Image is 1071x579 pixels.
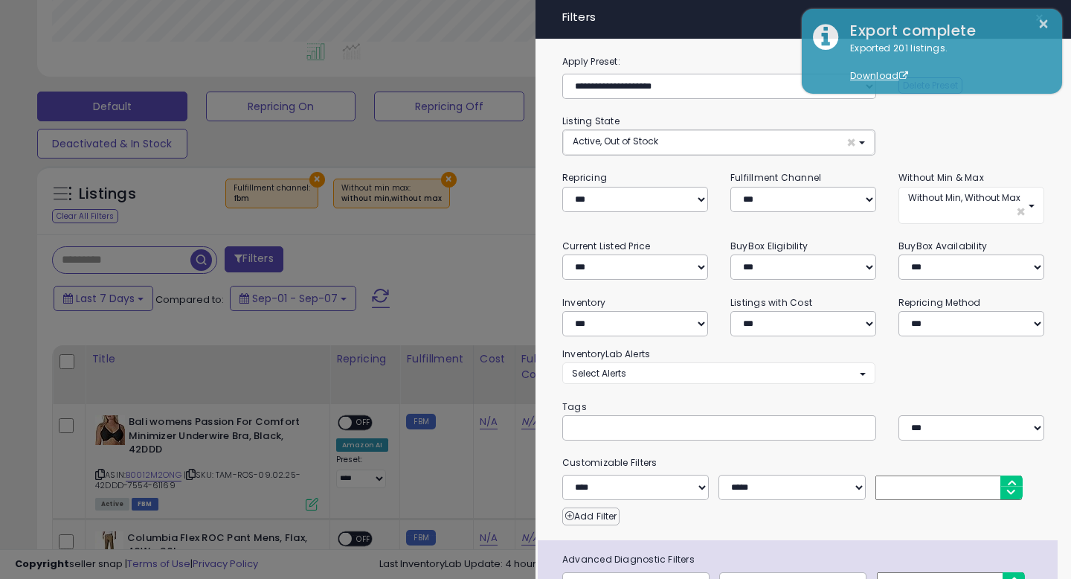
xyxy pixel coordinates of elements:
[730,240,808,252] small: BuyBox Eligibility
[562,11,1044,24] h4: Filters
[563,130,875,155] button: Active, Out of Stock ×
[898,171,984,184] small: Without Min & Max
[839,20,1051,42] div: Export complete
[898,240,987,252] small: BuyBox Availability
[562,348,650,360] small: InventoryLab Alerts
[562,508,620,525] button: Add Filter
[1038,15,1049,33] button: ×
[1035,7,1044,28] span: ×
[562,115,620,127] small: Listing State
[898,296,981,309] small: Repricing Method
[562,240,650,252] small: Current Listed Price
[1029,7,1050,28] button: ×
[572,367,626,380] span: Select Alerts
[730,296,812,309] small: Listings with Cost
[908,191,1020,204] span: Without Min, Without Max
[730,171,821,184] small: Fulfillment Channel
[1016,204,1026,220] span: ×
[846,135,856,150] span: ×
[551,54,1055,70] label: Apply Preset:
[898,187,1044,224] button: Without Min, Without Max ×
[573,135,658,147] span: Active, Out of Stock
[562,171,607,184] small: Repricing
[551,399,1055,415] small: Tags
[562,362,875,384] button: Select Alerts
[562,296,605,309] small: Inventory
[551,455,1055,471] small: Customizable Filters
[850,69,908,82] a: Download
[839,42,1051,83] div: Exported 201 listings.
[551,551,1058,568] span: Advanced Diagnostic Filters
